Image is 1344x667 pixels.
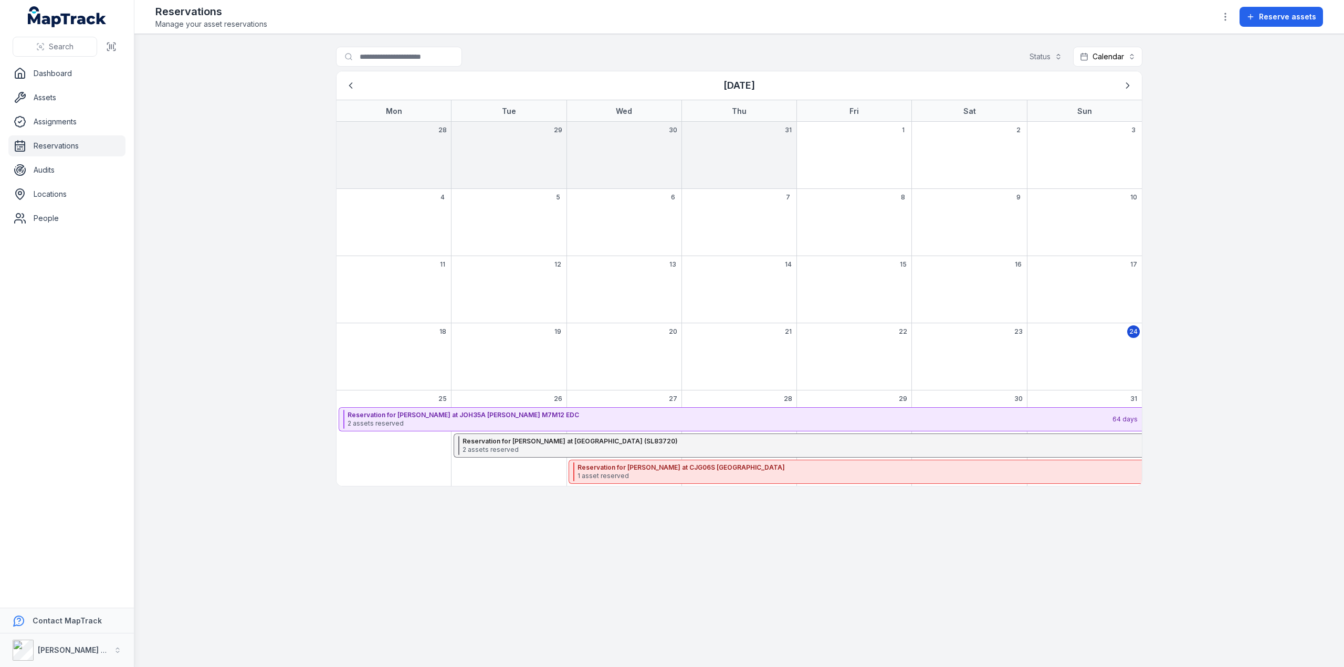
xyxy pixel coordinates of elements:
[671,193,675,202] span: 6
[1130,260,1137,269] span: 17
[438,126,447,134] span: 28
[1023,47,1069,67] button: Status
[339,407,1142,431] button: Reservation for [PERSON_NAME] at JOH35A [PERSON_NAME] M7M12 EDC2 assets reserved64 days
[348,411,1111,419] strong: Reservation for [PERSON_NAME] at JOH35A [PERSON_NAME] M7M12 EDC
[438,395,447,403] span: 25
[849,107,859,115] strong: Fri
[786,193,790,202] span: 7
[440,193,445,202] span: 4
[785,126,792,134] span: 31
[28,6,107,27] a: MapTrack
[899,395,907,403] span: 29
[554,395,562,403] span: 26
[439,327,446,336] span: 18
[502,107,516,115] strong: Tue
[8,87,125,108] a: Assets
[8,135,125,156] a: Reservations
[8,160,125,181] a: Audits
[155,4,267,19] h2: Reservations
[13,37,97,57] button: Search
[901,193,905,202] span: 8
[348,419,1111,428] span: 2 assets reserved
[337,71,1142,486] div: August 2025
[963,107,976,115] strong: Sat
[556,193,560,202] span: 5
[386,107,402,115] strong: Mon
[8,208,125,229] a: People
[669,126,677,134] span: 30
[902,126,905,134] span: 1
[8,63,125,84] a: Dashboard
[341,76,361,96] button: Previous
[669,327,677,336] span: 20
[784,395,792,403] span: 28
[554,126,562,134] span: 29
[49,41,73,52] span: Search
[785,260,792,269] span: 14
[33,616,102,625] strong: Contact MapTrack
[1015,260,1022,269] span: 16
[616,107,632,115] strong: Wed
[1130,193,1137,202] span: 10
[463,446,1228,454] span: 2 assets reserved
[1259,12,1316,22] span: Reserve assets
[8,184,125,205] a: Locations
[1129,327,1138,336] span: 24
[723,78,755,93] h3: [DATE]
[899,327,907,336] span: 22
[1240,7,1323,27] button: Reserve assets
[554,327,561,336] span: 19
[732,107,747,115] strong: Thu
[1014,327,1023,336] span: 23
[1077,107,1092,115] strong: Sun
[1118,76,1138,96] button: Next
[1130,395,1137,403] span: 31
[155,19,267,29] span: Manage your asset reservations
[1016,126,1021,134] span: 2
[900,260,907,269] span: 15
[38,645,124,654] strong: [PERSON_NAME] Group
[1014,395,1023,403] span: 30
[785,327,792,336] span: 21
[1016,193,1021,202] span: 9
[463,437,1228,446] strong: Reservation for [PERSON_NAME] at [GEOGRAPHIC_DATA] (SL83720)
[669,260,676,269] span: 13
[440,260,445,269] span: 11
[454,433,1257,458] button: Reservation for [PERSON_NAME] at [GEOGRAPHIC_DATA] (SL83720)2 assets reserved
[8,111,125,132] a: Assignments
[1131,126,1136,134] span: 3
[554,260,561,269] span: 12
[669,395,677,403] span: 27
[1073,47,1142,67] button: Calendar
